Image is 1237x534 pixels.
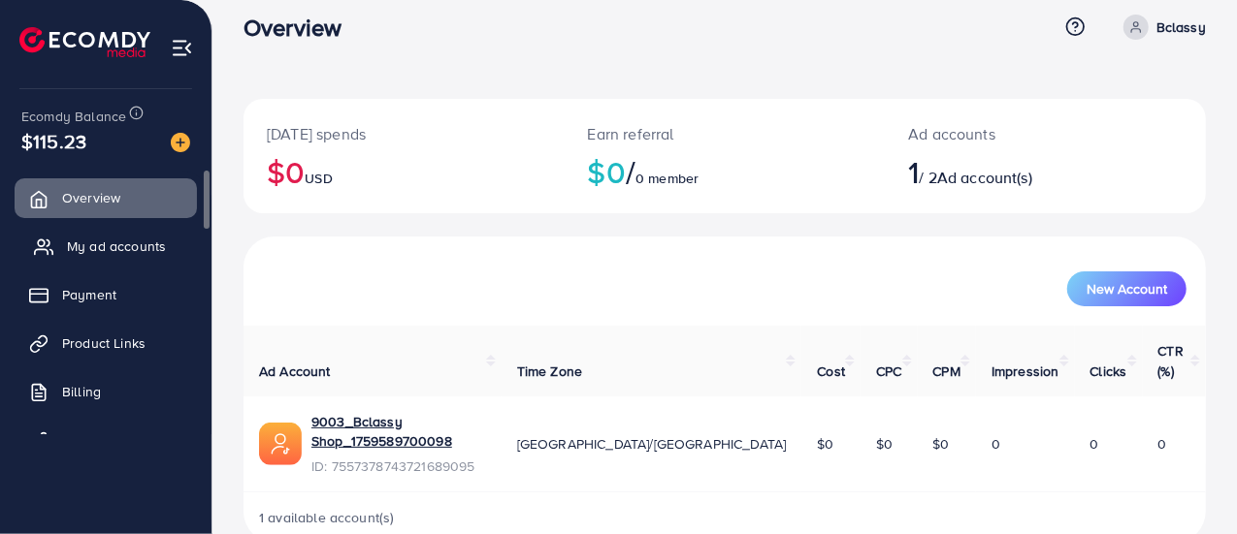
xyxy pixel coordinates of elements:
span: Payment [62,285,116,304]
img: logo [19,27,150,57]
span: 0 [992,434,1000,454]
span: 1 available account(s) [259,508,395,527]
img: ic-ads-acc.e4c84228.svg [259,423,302,465]
a: Billing [15,372,197,411]
span: $115.23 [21,127,86,155]
span: Time Zone [517,361,582,381]
span: ID: 7557378743721689095 [311,456,486,476]
button: New Account [1067,271,1187,306]
span: $0 [817,434,833,454]
span: Impression [992,361,1059,381]
span: [GEOGRAPHIC_DATA]/[GEOGRAPHIC_DATA] [517,434,787,454]
h2: $0 [267,153,541,190]
span: Ad Account [259,361,331,381]
h2: $0 [588,153,863,190]
span: Cost [817,361,845,381]
span: Ecomdy Balance [21,107,126,126]
span: 0 member [635,169,699,188]
a: My ad accounts [15,227,197,266]
a: 9003_Bclassy Shop_1759589700098 [311,412,486,452]
a: Bclassy [1116,15,1206,40]
a: Overview [15,178,197,217]
h2: / 2 [908,153,1102,190]
span: Ad account(s) [937,167,1032,188]
span: Product Links [62,333,146,353]
a: Affiliate Program [15,421,197,459]
span: New Account [1087,282,1167,296]
span: 0 [1158,434,1167,454]
span: My ad accounts [67,236,166,256]
span: Overview [62,188,120,207]
span: Clicks [1091,361,1127,381]
h3: Overview [244,14,357,42]
span: CPC [876,361,901,381]
span: 1 [908,149,919,194]
img: menu [171,37,193,59]
span: 0 [1091,434,1099,454]
span: $0 [933,434,950,454]
span: Affiliate Program [62,430,166,450]
a: Payment [15,275,197,314]
span: CPM [933,361,960,381]
span: Billing [62,382,101,401]
p: Ad accounts [908,122,1102,145]
a: Product Links [15,324,197,362]
span: USD [305,169,332,188]
img: image [171,133,190,152]
p: [DATE] spends [267,122,541,145]
p: Earn referral [588,122,863,145]
span: / [626,149,635,194]
p: Bclassy [1156,16,1206,39]
span: CTR (%) [1158,341,1184,380]
span: $0 [876,434,893,454]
